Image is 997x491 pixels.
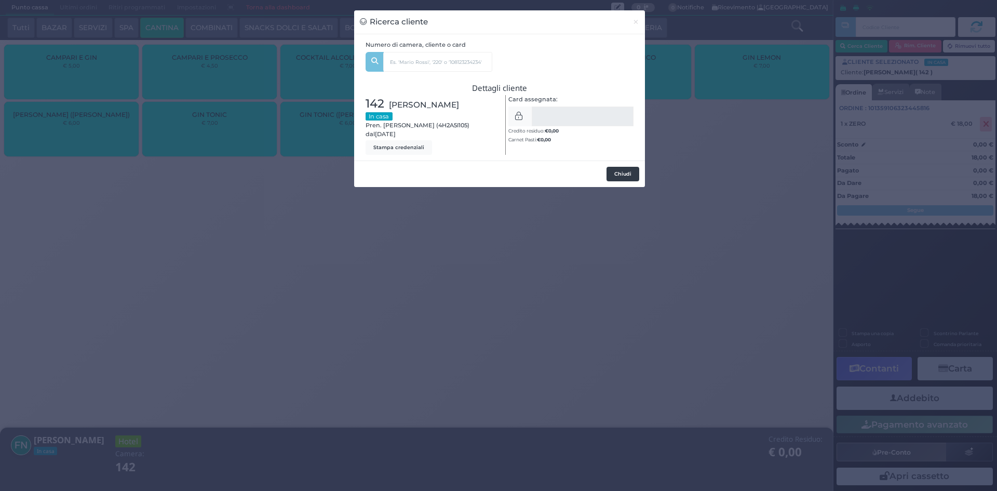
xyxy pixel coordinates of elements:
button: Chiudi [607,167,639,181]
span: [DATE] [375,130,396,139]
span: [PERSON_NAME] [389,99,459,111]
span: × [632,16,639,28]
b: € [537,137,551,142]
div: Pren. [PERSON_NAME] (4H2A5I105) dal [360,95,500,155]
label: Card assegnata: [508,95,558,104]
label: Numero di camera, cliente o card [366,41,466,49]
input: Es. 'Mario Rossi', '220' o '108123234234' [383,52,492,72]
span: 0,00 [541,136,551,143]
span: 142 [366,95,384,113]
h3: Dettagli cliente [366,84,634,92]
small: Credito residuo: [508,128,559,134]
button: Chiudi [627,10,645,34]
button: Stampa credenziali [366,140,432,155]
b: € [545,128,559,134]
h3: Ricerca cliente [360,16,428,28]
small: Carnet Pasti: [508,137,551,142]
span: 0,00 [548,127,559,134]
small: In casa [366,112,393,121]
